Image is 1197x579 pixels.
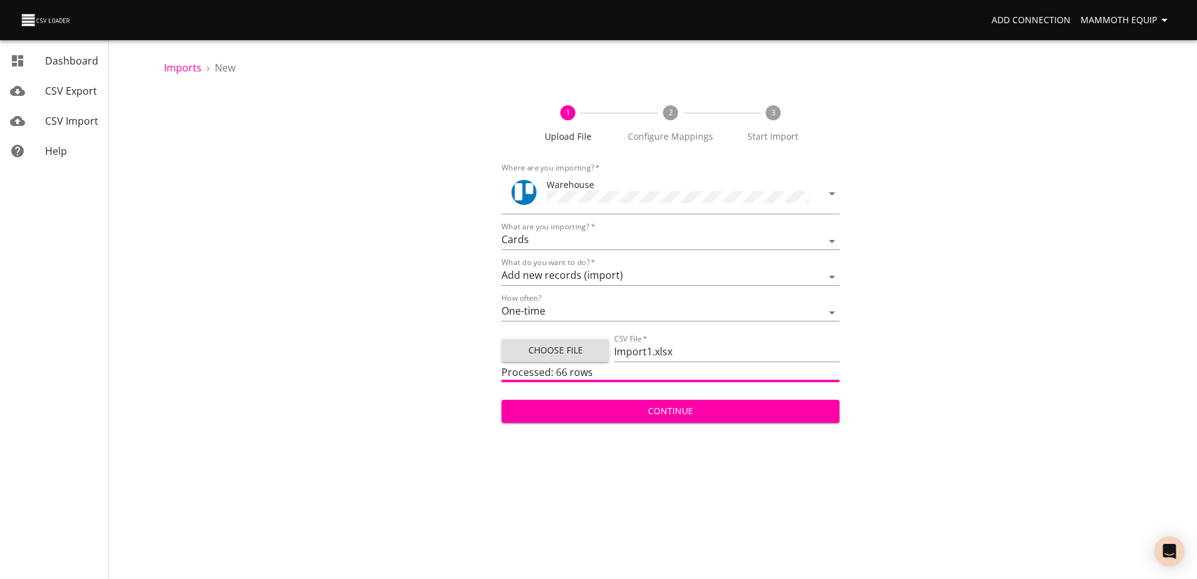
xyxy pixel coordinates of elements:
[501,259,595,266] label: What do you want to do?
[45,54,98,68] span: Dashboard
[566,107,570,118] text: 1
[669,107,673,118] text: 2
[1154,536,1184,566] div: Open Intercom Messenger
[45,144,67,158] span: Help
[511,180,537,205] img: Trello
[992,13,1071,28] span: Add Connection
[215,61,235,75] span: New
[521,130,614,143] span: Upload File
[727,130,819,143] span: Start Import
[511,404,829,419] span: Continue
[501,173,839,214] div: ToolWarehouse
[624,130,717,143] span: Configure Mappings
[547,179,594,190] span: Warehouse
[501,223,595,231] label: What are you importing?
[501,400,839,423] button: Continue
[1081,13,1172,28] span: Mammoth Equip
[511,343,599,358] span: Choose File
[614,335,647,343] label: CSV File
[164,61,202,75] a: Imports
[20,11,73,29] img: CSV Loader
[771,107,775,118] text: 3
[45,114,98,128] span: CSV Import
[501,365,593,379] span: Processed: 66 rows
[511,180,537,205] div: Tool
[1076,9,1177,32] button: Mammoth Equip
[45,84,97,98] span: CSV Export
[987,9,1076,32] a: Add Connection
[501,295,542,302] label: How often?
[501,339,609,362] button: Choose File
[207,60,210,75] li: ›
[501,164,600,172] label: Where are you importing?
